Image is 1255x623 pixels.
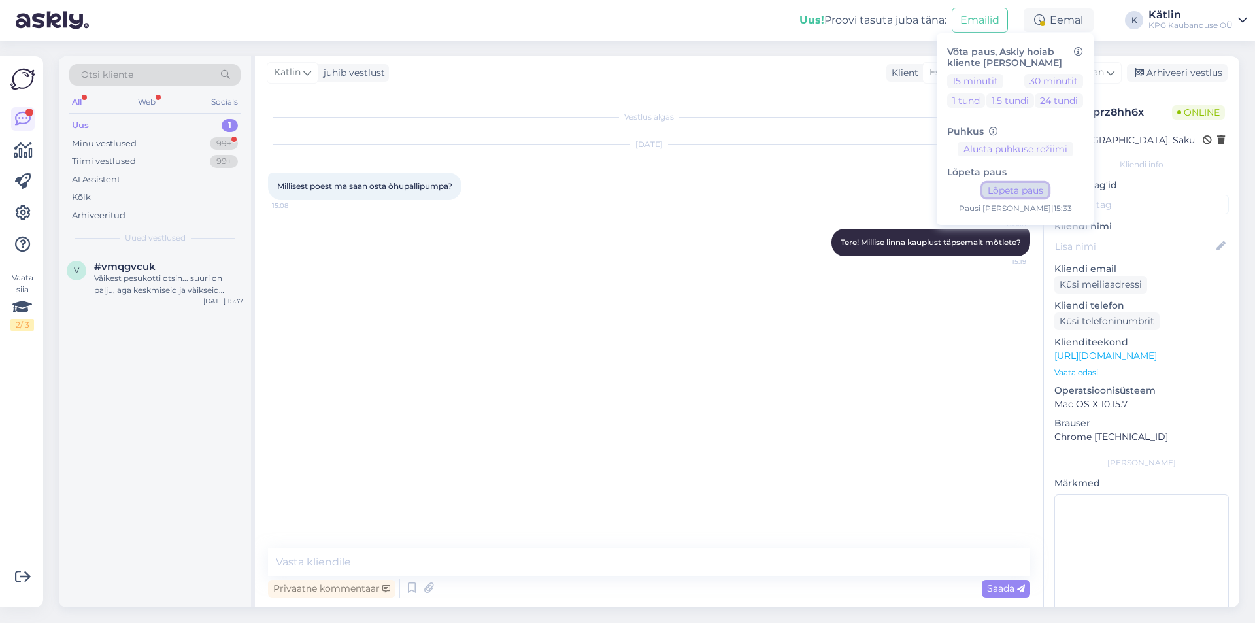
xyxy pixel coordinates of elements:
div: Uus [72,119,89,132]
input: Lisa tag [1054,195,1229,214]
span: Online [1172,105,1225,120]
div: Minu vestlused [72,137,137,150]
button: 1.5 tundi [986,93,1034,108]
p: Operatsioonisüsteem [1054,384,1229,397]
span: Tere! Millise linna kauplust täpsemalt mõtlete? [841,237,1021,247]
p: Chrome [TECHNICAL_ID] [1054,430,1229,444]
span: Estonian [929,65,969,80]
button: Lõpeta paus [982,183,1048,197]
div: Web [135,93,158,110]
div: juhib vestlust [318,66,385,80]
div: Eemal [1024,8,1094,32]
div: Küsi telefoninumbrit [1054,312,1160,330]
p: Kliendi email [1054,262,1229,276]
div: Arhiveeritud [72,209,125,222]
div: Küsi meiliaadressi [1054,276,1147,294]
p: Klienditeekond [1054,335,1229,349]
p: Kliendi nimi [1054,220,1229,233]
span: Otsi kliente [81,68,133,82]
p: Mac OS X 10.15.7 [1054,397,1229,411]
img: Askly Logo [10,67,35,92]
div: Proovi tasuta juba täna: [799,12,946,28]
div: Privaatne kommentaar [268,580,395,598]
span: v [74,265,79,275]
span: Saada [987,582,1025,594]
div: # prz8hh6x [1086,105,1172,120]
div: 1 [222,119,238,132]
div: [PERSON_NAME] [1054,457,1229,469]
a: [URL][DOMAIN_NAME] [1054,350,1157,362]
div: Kätlin [1148,10,1233,20]
span: Uued vestlused [125,232,186,244]
div: Klient [886,66,918,80]
button: Emailid [952,8,1008,33]
button: 30 minutit [1024,74,1083,88]
div: AI Assistent [72,173,120,186]
p: Kliendi telefon [1054,299,1229,312]
div: 99+ [210,155,238,168]
div: Väikest pesukotti otsin... suuri on palju, aga keskmiseid ja väikseid [PERSON_NAME]... [94,273,243,296]
span: #vmqgvcuk [94,261,156,273]
span: Kätlin [274,65,301,80]
div: Socials [209,93,241,110]
div: Vaata siia [10,272,34,331]
button: 24 tundi [1035,93,1083,108]
div: Kliendi info [1054,159,1229,171]
div: Arhiveeri vestlus [1127,64,1228,82]
a: KätlinKPG Kaubanduse OÜ [1148,10,1247,31]
div: All [69,93,84,110]
h6: Võta paus, Askly hoiab kliente [PERSON_NAME] [947,46,1083,69]
button: 1 tund [947,93,985,108]
h6: Lõpeta paus [947,167,1083,178]
h6: Puhkus [947,126,1083,137]
span: Millisest poest ma saan osta õhupallipumpa? [277,181,452,191]
b: Uus! [799,14,824,26]
p: Kliendi tag'id [1054,178,1229,192]
div: Tiimi vestlused [72,155,136,168]
div: Kõik [72,191,91,204]
div: [DATE] 15:37 [203,296,243,306]
button: Alusta puhkuse režiimi [958,142,1073,156]
p: Märkmed [1054,477,1229,490]
div: K [1125,11,1143,29]
p: Brauser [1054,416,1229,430]
div: 99+ [210,137,238,150]
span: 15:19 [977,257,1026,267]
div: [DATE] [268,139,1030,150]
div: Vestlus algas [268,111,1030,123]
div: [GEOGRAPHIC_DATA], Saku [1058,133,1195,147]
div: Pausi [PERSON_NAME] | 15:33 [947,203,1083,214]
div: KPG Kaubanduse OÜ [1148,20,1233,31]
p: Vaata edasi ... [1054,367,1229,379]
input: Lisa nimi [1055,239,1214,254]
div: 2 / 3 [10,319,34,331]
button: 15 minutit [947,74,1003,88]
span: 15:08 [272,201,321,210]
